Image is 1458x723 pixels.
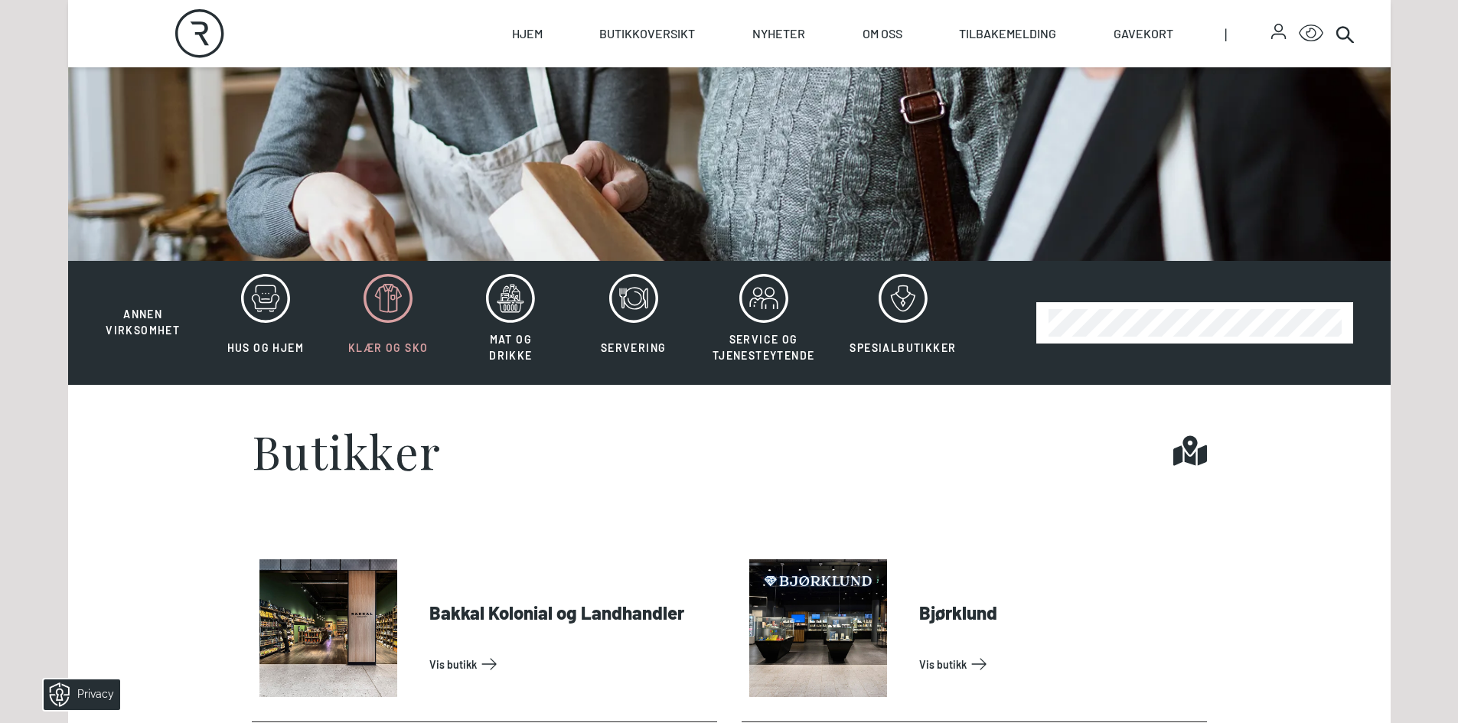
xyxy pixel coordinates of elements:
button: Mat og drikke [451,273,570,373]
span: Klær og sko [348,341,428,354]
span: Spesialbutikker [850,341,956,354]
span: Hus og hjem [227,341,304,354]
a: Vis Butikk: Bakkal Kolonial og Landhandler [429,652,711,676]
span: Mat og drikke [489,333,532,362]
span: Service og tjenesteytende [713,333,815,362]
button: Servering [574,273,693,373]
span: Annen virksomhet [106,308,180,337]
button: Spesialbutikker [833,273,972,373]
button: Annen virksomhet [83,273,203,339]
a: Vis Butikk: Bjørklund [919,652,1201,676]
h1: Butikker [252,428,442,474]
button: Klær og sko [328,273,448,373]
iframe: Manage Preferences [15,674,140,715]
span: Servering [601,341,667,354]
button: Hus og hjem [206,273,325,373]
button: Open Accessibility Menu [1299,21,1323,46]
button: Service og tjenesteytende [696,273,831,373]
